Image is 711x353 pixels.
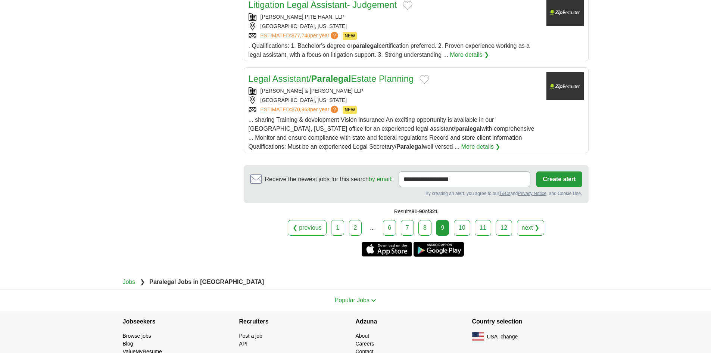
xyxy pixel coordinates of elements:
img: US flag [472,332,484,341]
a: Get the iPhone app [362,242,412,257]
div: Results of [244,203,589,220]
strong: Paralegal [396,143,423,150]
span: 321 [429,208,438,214]
span: NEW [343,32,357,40]
button: Create alert [536,171,582,187]
a: Post a job [239,333,262,339]
a: 8 [418,220,431,236]
span: Popular Jobs [335,297,369,303]
span: ? [331,106,338,113]
a: 1 [331,220,344,236]
span: ... sharing Training & development Vision insurance An exciting opportunity is available in our [... [249,117,534,150]
a: T&Cs [499,191,510,196]
span: USA [487,333,498,341]
strong: paralegal [352,43,378,49]
div: 9 [436,220,449,236]
div: By creating an alert, you agree to our and , and Cookie Use. [250,190,582,197]
span: ? [331,32,338,39]
span: 81-90 [411,208,425,214]
a: ❮ previous [288,220,327,236]
a: Browse jobs [123,333,151,339]
img: toggle icon [371,299,376,302]
h4: Country selection [472,311,589,332]
button: Add to favorite jobs [420,75,429,84]
span: . Qualifications: 1. Bachelor's degree or certification preferred. 2. Proven experience working a... [249,43,530,58]
strong: paralegal [455,126,481,132]
a: Privacy Notice [518,191,546,196]
div: [PERSON_NAME] PITE HAAN, LLP [249,13,540,21]
div: [PERSON_NAME] & [PERSON_NAME] LLP [249,87,540,95]
img: Company logo [546,72,584,100]
a: More details ❯ [461,142,500,151]
a: About [356,333,369,339]
a: ESTIMATED:$70,963per year? [261,106,340,114]
a: Legal Assistant/ParalegalEstate Planning [249,74,414,84]
button: Add to favorite jobs [403,1,412,10]
a: 7 [401,220,414,236]
strong: Paralegal [311,74,351,84]
a: Careers [356,341,374,347]
a: Blog [123,341,133,347]
span: $77,740 [291,32,310,38]
div: [GEOGRAPHIC_DATA], [US_STATE] [249,22,540,30]
a: API [239,341,248,347]
a: 12 [496,220,512,236]
span: Receive the newest jobs for this search : [265,175,393,184]
a: More details ❯ [450,50,489,59]
a: Jobs [123,279,135,285]
button: change [500,333,518,341]
a: 2 [349,220,362,236]
a: ESTIMATED:$77,740per year? [261,32,340,40]
strong: Paralegal Jobs in [GEOGRAPHIC_DATA] [149,279,264,285]
div: [GEOGRAPHIC_DATA], [US_STATE] [249,96,540,104]
a: 11 [475,220,491,236]
div: ... [365,220,380,235]
span: NEW [343,106,357,114]
a: Get the Android app [414,242,464,257]
a: 10 [454,220,470,236]
a: next ❯ [517,220,545,236]
span: ❯ [140,279,145,285]
a: by email [369,176,391,182]
span: $70,963 [291,106,310,112]
a: 6 [383,220,396,236]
